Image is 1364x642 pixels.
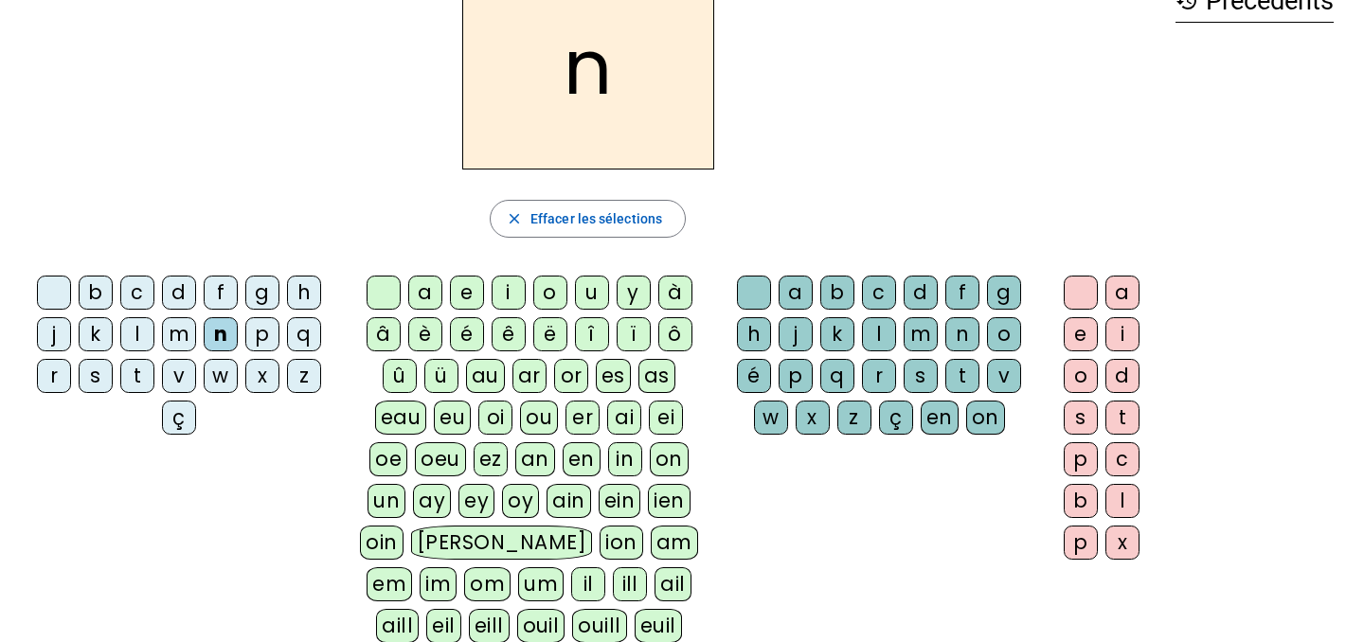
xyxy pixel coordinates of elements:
[37,359,71,393] div: r
[474,442,508,476] div: ez
[945,317,979,351] div: n
[245,317,279,351] div: p
[613,567,647,601] div: ill
[287,359,321,393] div: z
[245,359,279,393] div: x
[904,317,938,351] div: m
[162,359,196,393] div: v
[512,359,547,393] div: ar
[820,359,854,393] div: q
[408,317,442,351] div: è
[1064,484,1098,518] div: b
[515,442,555,476] div: an
[1105,401,1140,435] div: t
[1105,317,1140,351] div: i
[945,276,979,310] div: f
[360,526,404,560] div: oin
[649,401,683,435] div: ei
[533,276,567,310] div: o
[411,526,592,560] div: [PERSON_NAME]
[571,567,605,601] div: il
[599,484,641,518] div: ein
[162,317,196,351] div: m
[120,317,154,351] div: l
[575,276,609,310] div: u
[547,484,591,518] div: ain
[415,442,466,476] div: oeu
[413,484,451,518] div: ay
[383,359,417,393] div: û
[737,317,771,351] div: h
[287,317,321,351] div: q
[617,317,651,351] div: ï
[506,210,523,227] mat-icon: close
[737,359,771,393] div: é
[650,442,689,476] div: on
[120,276,154,310] div: c
[367,317,401,351] div: â
[608,442,642,476] div: in
[987,317,1021,351] div: o
[424,359,458,393] div: ü
[1105,484,1140,518] div: l
[1064,359,1098,393] div: o
[162,276,196,310] div: d
[565,401,600,435] div: er
[651,526,698,560] div: am
[648,484,691,518] div: ien
[638,359,675,393] div: as
[921,401,959,435] div: en
[434,401,471,435] div: eu
[368,484,405,518] div: un
[492,276,526,310] div: i
[450,317,484,351] div: é
[79,276,113,310] div: b
[1105,526,1140,560] div: x
[554,359,588,393] div: or
[904,359,938,393] div: s
[37,317,71,351] div: j
[563,442,601,476] div: en
[779,317,813,351] div: j
[79,317,113,351] div: k
[617,276,651,310] div: y
[779,359,813,393] div: p
[945,359,979,393] div: t
[120,359,154,393] div: t
[367,567,412,601] div: em
[987,359,1021,393] div: v
[420,567,457,601] div: im
[369,442,407,476] div: oe
[464,567,511,601] div: om
[204,317,238,351] div: n
[533,317,567,351] div: ë
[862,317,896,351] div: l
[204,276,238,310] div: f
[837,401,871,435] div: z
[1064,442,1098,476] div: p
[1064,526,1098,560] div: p
[987,276,1021,310] div: g
[879,401,913,435] div: ç
[375,401,427,435] div: eau
[1105,359,1140,393] div: d
[655,567,691,601] div: ail
[450,276,484,310] div: e
[530,207,662,230] span: Effacer les sélections
[596,359,631,393] div: es
[466,359,505,393] div: au
[408,276,442,310] div: a
[1105,442,1140,476] div: c
[607,401,641,435] div: ai
[796,401,830,435] div: x
[862,276,896,310] div: c
[1064,401,1098,435] div: s
[79,359,113,393] div: s
[502,484,539,518] div: oy
[162,401,196,435] div: ç
[287,276,321,310] div: h
[1105,276,1140,310] div: a
[862,359,896,393] div: r
[966,401,1005,435] div: on
[754,401,788,435] div: w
